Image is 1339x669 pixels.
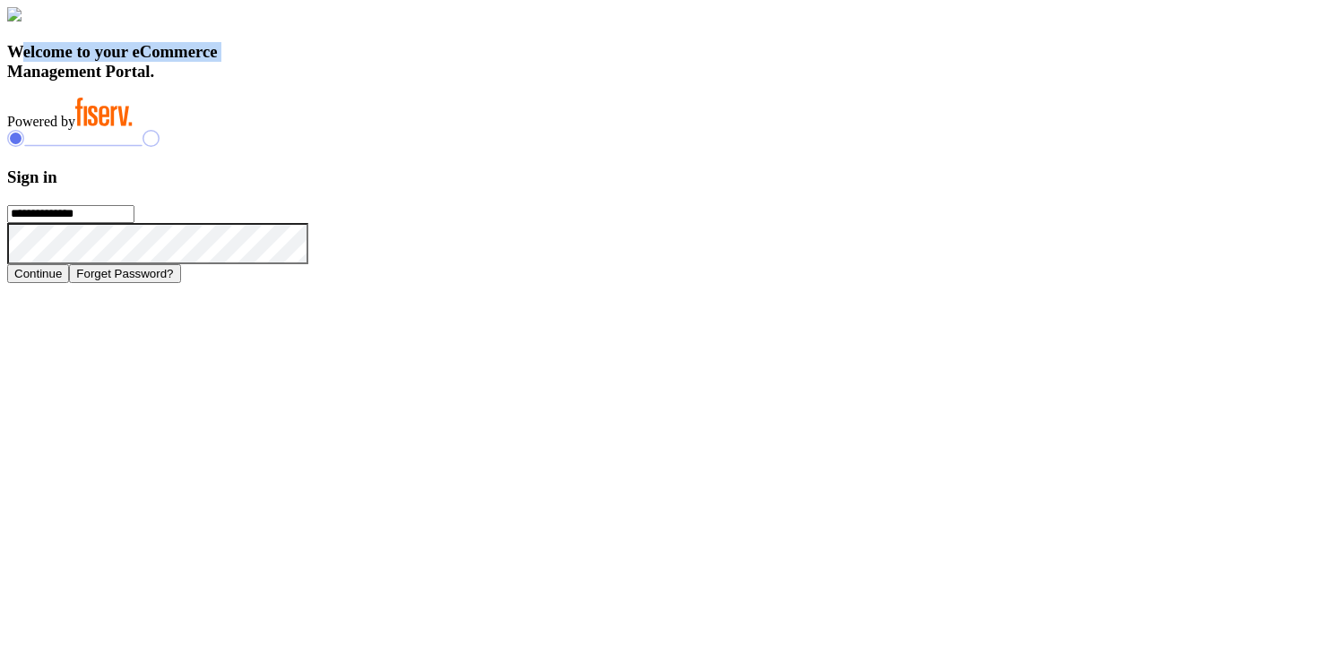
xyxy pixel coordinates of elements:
[69,264,180,283] button: Forget Password?
[7,264,69,283] button: Continue
[7,7,22,21] img: card_Illustration.svg
[7,114,75,129] span: Powered by
[7,167,1332,187] h3: Sign in
[7,42,1332,81] h3: Welcome to your eCommerce Management Portal.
